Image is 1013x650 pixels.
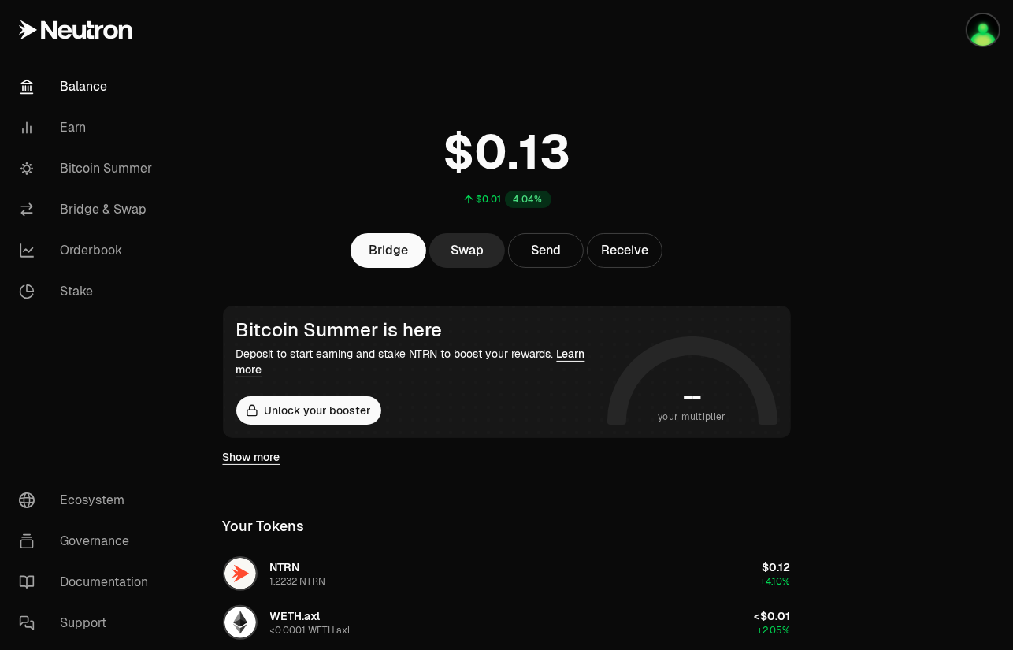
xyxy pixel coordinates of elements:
button: Unlock your booster [236,396,381,425]
span: +2.05% [758,624,791,637]
button: NTRN LogoNTRN1.2232 NTRN$0.12+4.10% [213,550,800,597]
h1: -- [683,384,701,409]
a: Bitcoin Summer [6,148,170,189]
div: Deposit to start earning and stake NTRN to boost your rewards. [236,346,601,377]
a: Swap [429,233,505,268]
a: Governance [6,521,170,562]
a: Earn [6,107,170,148]
a: Ecosystem [6,480,170,521]
div: <0.0001 WETH.axl [270,624,351,637]
span: your multiplier [658,409,726,425]
div: Bitcoin Summer is here [236,319,601,341]
a: Bridge [351,233,426,268]
button: Send [508,233,584,268]
a: Balance [6,66,170,107]
img: Neutron-Mars-Metamask Acc1 [967,14,999,46]
a: Bridge & Swap [6,189,170,230]
span: $0.12 [763,560,791,574]
a: Support [6,603,170,644]
span: +4.10% [761,575,791,588]
button: Receive [587,233,662,268]
div: $0.01 [477,193,502,206]
a: Documentation [6,562,170,603]
div: 1.2232 NTRN [270,575,326,588]
img: WETH.axl Logo [224,607,256,638]
span: <$0.01 [755,609,791,623]
img: NTRN Logo [224,558,256,589]
a: Stake [6,271,170,312]
a: Show more [223,449,280,465]
span: NTRN [270,560,300,574]
a: Orderbook [6,230,170,271]
div: Your Tokens [223,515,305,537]
button: WETH.axl LogoWETH.axl<0.0001 WETH.axl<$0.01+2.05% [213,599,800,646]
div: 4.04% [505,191,551,208]
span: WETH.axl [270,609,321,623]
